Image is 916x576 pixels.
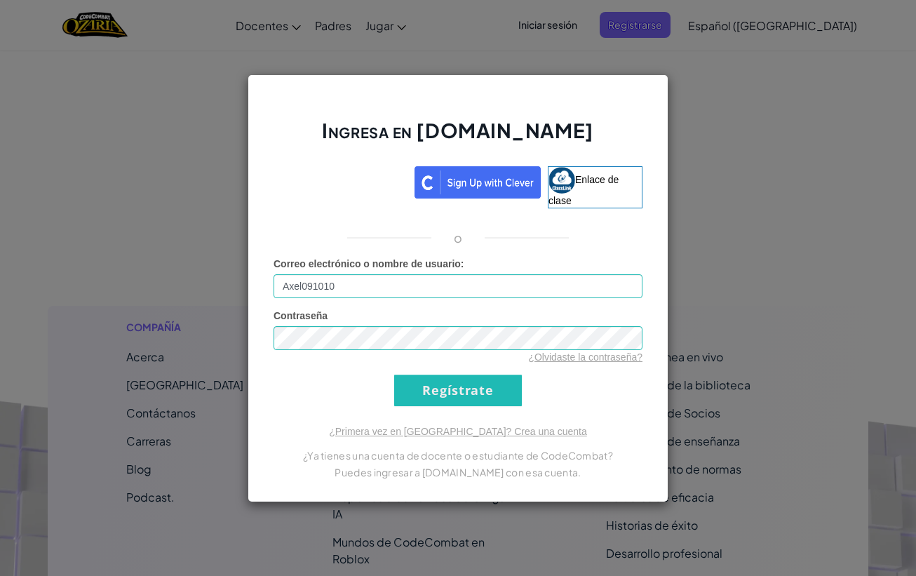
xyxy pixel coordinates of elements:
[329,426,587,437] a: ¿Primera vez en [GEOGRAPHIC_DATA]? Crea una cuenta
[548,173,619,206] font: Enlace de clase
[335,466,581,478] font: Puedes ingresar a [DOMAIN_NAME] con esa cuenta.
[274,165,408,196] div: Acceder con Google. Se abre en una pestaña nueva
[322,118,593,142] font: Ingresa en [DOMAIN_NAME]
[274,310,328,321] font: Contraseña
[267,165,415,196] iframe: Botón de acceso con Google
[548,167,575,194] img: classlink-logo-small.png
[454,229,462,246] font: o
[274,258,461,269] font: Correo electrónico o nombre de usuario
[461,258,464,269] font: :
[303,449,613,462] font: ¿Ya tienes una cuenta de docente o estudiante de CodeCombat?
[415,166,541,199] img: clever_sso_button@2x.png
[528,351,642,363] a: ¿Olvidaste la contraseña?
[274,166,408,208] a: Acceder con Google. Se abre en una pestaña nueva
[394,375,522,406] input: Regístrate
